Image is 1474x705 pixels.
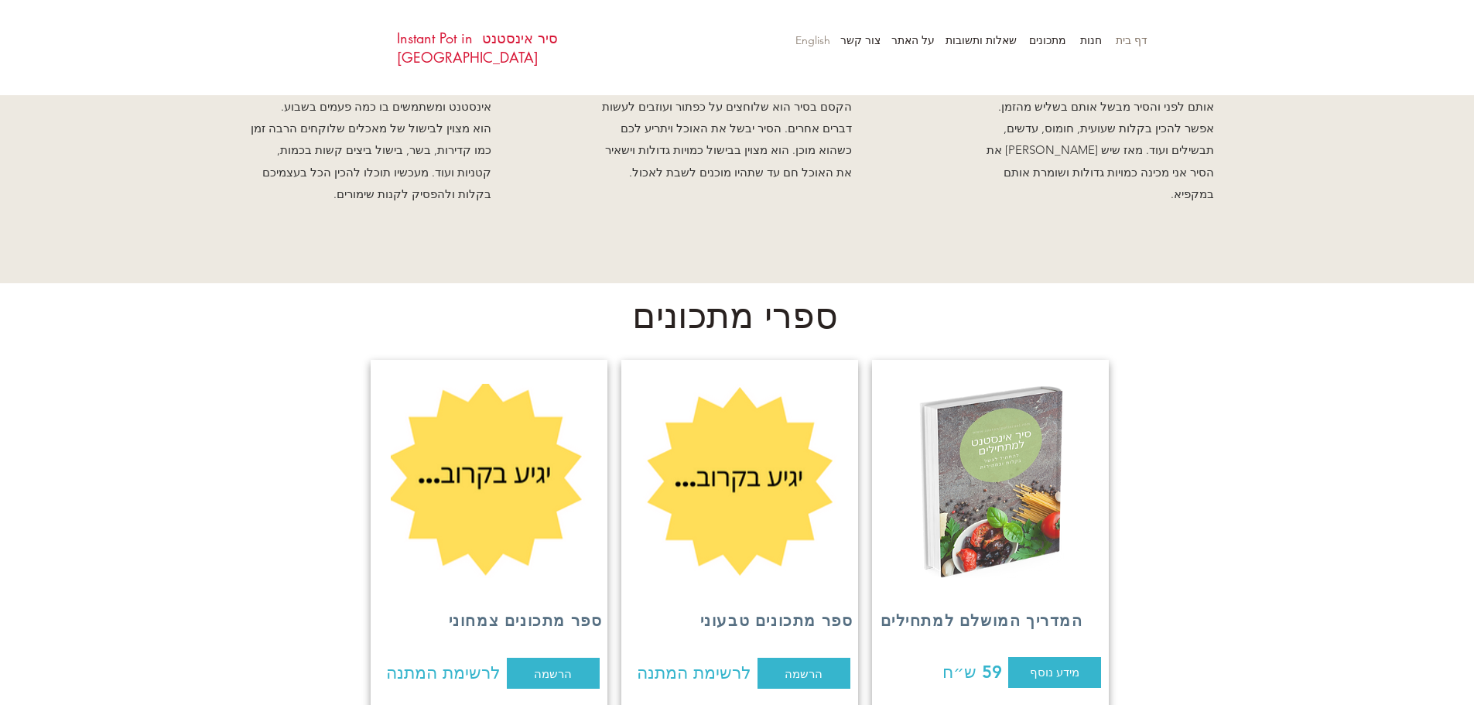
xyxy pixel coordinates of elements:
[942,29,1024,52] a: שאלות ותשובות
[785,666,822,682] span: הרשמה
[602,99,852,180] span: הקסם בסיר הוא שלוחצים על כפתור ועוזבים לעשות דברים אחרים. הסיר יבשל את האוכל ויתריע לכם כשהוא מוכ...
[1008,657,1101,688] a: מידע נוסף
[892,384,1089,578] img: Book cover on book2.png
[507,658,600,689] a: הרשמה
[942,662,1002,683] span: 59 ש״ח
[838,29,888,52] a: צור קשר
[1021,29,1074,52] p: מתכונים
[632,292,838,338] span: ספרי מתכונים
[881,610,1083,631] span: המדריך המושלם למתחילים
[386,662,501,683] span: לרשימת המתנה
[251,121,491,201] span: הוא מצוין לבישול של מאכלים שלוקחים הרבה זמן כמו קדירות, בשר, בישול ביצים קשות בכמות, קטניות ועוד....
[1110,29,1155,52] a: דף בית
[1108,29,1155,52] p: דף בית
[1024,29,1074,52] a: מתכונים
[637,662,751,683] span: לרשימת המתנה
[938,29,1024,52] p: שאלות ותשובות
[753,29,1155,52] nav: אתר
[1072,29,1110,52] p: חנות
[758,658,850,689] a: הרשמה
[700,610,853,631] span: ספר מתכונים טבעוני
[641,384,838,578] img: יגיע בקרוב.png
[381,293,1090,338] h1: ​
[449,610,603,631] span: ספר מתכונים צמחוני
[397,29,558,67] a: סיר אינסטנט Instant Pot in [GEOGRAPHIC_DATA]
[833,29,888,52] p: צור קשר
[534,666,572,682] span: הרשמה
[1030,664,1079,680] span: מידע נוסף
[391,384,587,578] img: יגיע בקרוב.png
[788,29,838,52] a: English
[1074,29,1110,52] a: חנות
[884,29,942,52] p: על האתר
[279,77,491,114] span: יש סיבה שכל כך הרבה אנשים התמכרו לסיר אינסטנט ומשתמשים בו כמה פעמים בשבוע.
[888,29,942,52] a: על האתר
